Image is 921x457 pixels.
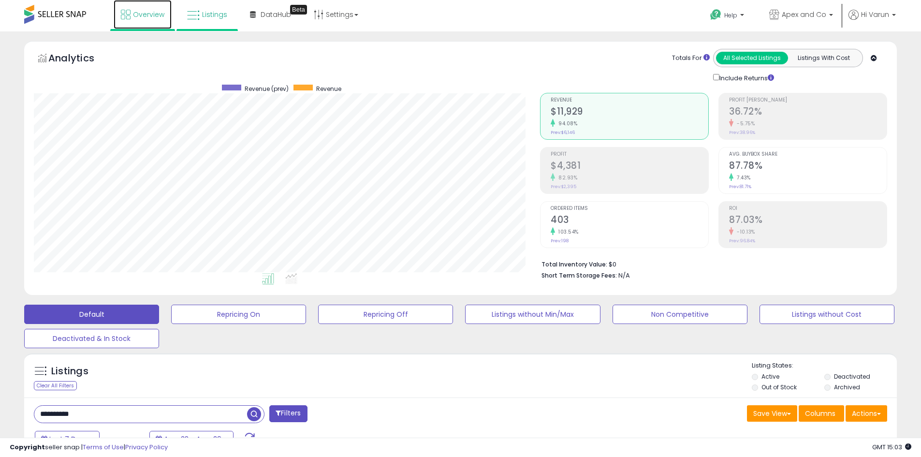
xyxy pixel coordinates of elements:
h2: 36.72% [729,106,887,119]
p: Listing States: [752,361,897,370]
span: Revenue [551,98,708,103]
small: 82.93% [555,174,577,181]
small: Prev: $2,395 [551,184,576,190]
span: Profit [551,152,708,157]
li: $0 [541,258,880,269]
a: Terms of Use [83,442,124,452]
small: 94.08% [555,120,577,127]
button: Actions [846,405,887,422]
small: Prev: $6,146 [551,130,575,135]
label: Active [761,372,779,381]
h2: 403 [551,214,708,227]
span: Hi Varun [861,10,889,19]
small: Prev: 38.96% [729,130,755,135]
button: Deactivated & In Stock [24,329,159,348]
span: 2025-09-6 15:03 GMT [872,442,911,452]
span: Overview [133,10,164,19]
span: Profit [PERSON_NAME] [729,98,887,103]
small: 103.54% [555,228,579,236]
span: Columns [805,409,835,418]
button: Filters [269,405,307,422]
button: Last 7 Days [35,431,100,447]
span: Compared to: [101,435,146,444]
h2: 87.78% [729,160,887,173]
span: N/A [618,271,630,280]
b: Total Inventory Value: [541,260,607,268]
span: Last 7 Days [49,434,88,444]
button: Listings With Cost [788,52,860,64]
div: seller snap | | [10,443,168,452]
button: Listings without Min/Max [465,305,600,324]
button: Listings without Cost [760,305,894,324]
div: Tooltip anchor [290,5,307,15]
b: Short Term Storage Fees: [541,271,617,280]
a: Help [702,1,754,31]
button: Repricing Off [318,305,453,324]
h2: 87.03% [729,214,887,227]
small: 7.43% [733,174,751,181]
small: Prev: 198 [551,238,569,244]
h2: $11,929 [551,106,708,119]
button: All Selected Listings [716,52,788,64]
h2: $4,381 [551,160,708,173]
button: Repricing On [171,305,306,324]
span: Listings [202,10,227,19]
label: Archived [834,383,860,391]
span: Ordered Items [551,206,708,211]
span: DataHub [261,10,291,19]
h5: Listings [51,365,88,378]
small: -10.13% [733,228,755,236]
span: Help [724,11,737,19]
label: Deactivated [834,372,870,381]
span: Avg. Buybox Share [729,152,887,157]
label: Out of Stock [761,383,797,391]
div: Clear All Filters [34,381,77,390]
span: Apex and Co [782,10,826,19]
strong: Copyright [10,442,45,452]
button: Default [24,305,159,324]
div: Include Returns [706,72,786,83]
i: Get Help [710,9,722,21]
span: Revenue (prev) [245,85,289,93]
div: Totals For [672,54,710,63]
span: Revenue [316,85,341,93]
button: Save View [747,405,797,422]
span: Aug-23 - Aug-29 [164,434,221,444]
button: Aug-23 - Aug-29 [149,431,234,447]
button: Non Competitive [613,305,747,324]
span: ROI [729,206,887,211]
small: Prev: 96.84% [729,238,755,244]
a: Privacy Policy [125,442,168,452]
small: Prev: 81.71% [729,184,751,190]
a: Hi Varun [848,10,896,31]
button: Columns [799,405,844,422]
small: -5.75% [733,120,755,127]
h5: Analytics [48,51,113,67]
